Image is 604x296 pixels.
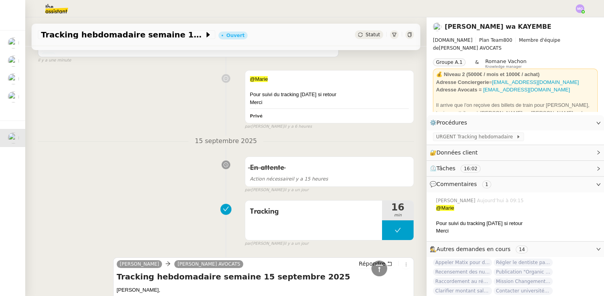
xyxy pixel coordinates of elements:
[477,197,525,204] span: Aujourd’hui à 09:15
[8,91,19,102] img: users%2FfjlNmCTkLiVoA3HQjY3GA5JXGxb2%2Favatar%2Fstarofservice_97480retdsc0392.png
[436,78,595,86] div: =
[245,240,309,247] small: [PERSON_NAME]
[245,123,312,130] small: [PERSON_NAME]
[284,187,308,194] span: il y a un jour
[494,268,553,276] span: Publication "Organic Intelligence" rentrée 2025, [DATE]
[436,133,516,141] span: URGENT Tracking hebdomadaire
[483,87,570,93] a: [EMAIL_ADDRESS][DOMAIN_NAME]
[8,73,19,84] img: users%2FfjlNmCTkLiVoA3HQjY3GA5JXGxb2%2Favatar%2Fstarofservice_97480retdsc0392.png
[494,277,553,285] span: Mission Changement Numéro INE Avant le [DATE] et paiement CECV
[433,259,492,266] span: Appeler Matix pour dépannage broyeur
[250,91,409,99] div: Pour suivi du tracking [DATE] si retour
[245,187,309,194] small: [PERSON_NAME]
[460,165,481,173] nz-tag: 16:02
[430,118,471,127] span: ⚙️
[245,240,252,247] span: par
[433,287,492,295] span: Clarifier montant salaire net/réel postdoctoral
[482,181,492,188] nz-tag: 1
[436,101,595,125] div: Il arrive que l'on reçoive des billets de train pour [PERSON_NAME], toujours attribuer à [PERSON_...
[8,132,19,143] img: users%2F47wLulqoDhMx0TTMwUcsFP5V2A23%2Favatar%2Fnokpict-removebg-preview-removebg-preview.png
[430,181,494,187] span: 💬
[576,4,584,13] img: svg
[117,271,410,282] h4: Tracking hebdomadaire semaine 15 septembre 2025
[516,246,528,253] nz-tag: 14
[436,197,477,204] span: [PERSON_NAME]
[250,164,284,171] span: En attente
[433,36,598,52] span: [PERSON_NAME] AVOCATS
[436,227,598,235] div: Merci
[284,123,312,130] span: il y a 6 heures
[485,58,527,69] app-user-label: Knowledge manager
[430,148,481,157] span: 🔐
[188,136,263,147] span: 15 septembre 2025
[427,145,604,160] div: 🔐Données client
[427,177,604,192] div: 💬Commentaires 1
[250,76,268,82] span: @Marie
[382,212,414,219] span: min
[250,176,328,182] span: il y a 15 heures
[436,71,539,77] strong: 💰 Niveau 2 (5000€ / mois et 1000€ / achat)
[503,37,512,43] span: 800
[41,53,56,58] label: •••
[8,56,19,67] img: users%2FfjlNmCTkLiVoA3HQjY3GA5JXGxb2%2Favatar%2Fstarofservice_97480retdsc0392.png
[250,206,377,218] span: Tracking
[433,58,466,66] nz-tag: Groupe A.1
[436,181,477,187] span: Commentaires
[41,45,56,50] span: •••
[174,261,243,268] a: [PERSON_NAME] AVOCATS
[245,123,252,130] span: par
[117,286,410,294] div: [PERSON_NAME],
[117,261,162,268] a: [PERSON_NAME]
[485,58,527,64] span: Romane Vachon
[475,58,479,69] span: &
[427,161,604,176] div: ⏲️Tâches 16:02
[430,246,531,252] span: 🕵️
[433,277,492,285] span: Raccordement au réseau Naxoo
[356,259,395,268] button: Répondre
[250,114,263,119] b: Privé
[479,37,503,43] span: Plan Team
[226,33,244,38] div: Ouvert
[382,203,414,212] span: 16
[436,119,467,126] span: Procédures
[250,176,292,182] span: Action nécessaire
[436,205,454,211] span: @Marie
[245,187,252,194] span: par
[433,268,492,276] span: Recensement des numéros de vigiks
[436,79,489,85] strong: Adresse Conciergerie
[436,246,511,252] span: Autres demandes en cours
[38,57,71,64] span: il y a une minute
[430,165,487,171] span: ⏲️
[445,23,551,30] a: [PERSON_NAME] wa KAYEMBE
[359,260,385,268] span: Répondre
[494,287,553,295] span: Contacter universités pour VES Master Psychologie
[494,259,553,266] span: Régler le dentiste par virement
[436,149,478,156] span: Données client
[8,37,19,48] img: users%2FfjlNmCTkLiVoA3HQjY3GA5JXGxb2%2Favatar%2Fstarofservice_97480retdsc0392.png
[485,65,522,69] span: Knowledge manager
[41,31,204,39] span: Tracking hebdomadaire semaine 15 septembre 2025
[436,165,455,171] span: Tâches
[436,220,598,227] div: Pour suivi du tracking [DATE] si retour
[427,242,604,257] div: 🕵️Autres demandes en cours 14
[492,79,579,85] a: [EMAIL_ADDRESS][DOMAIN_NAME]
[433,37,472,43] span: [DOMAIN_NAME]
[250,99,409,106] div: Merci
[284,240,308,247] span: il y a un jour
[436,87,482,93] strong: Adresse Avocats =
[427,115,604,130] div: ⚙️Procédures
[365,32,380,37] span: Statut
[433,22,442,31] img: users%2F47wLulqoDhMx0TTMwUcsFP5V2A23%2Favatar%2Fnokpict-removebg-preview-removebg-preview.png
